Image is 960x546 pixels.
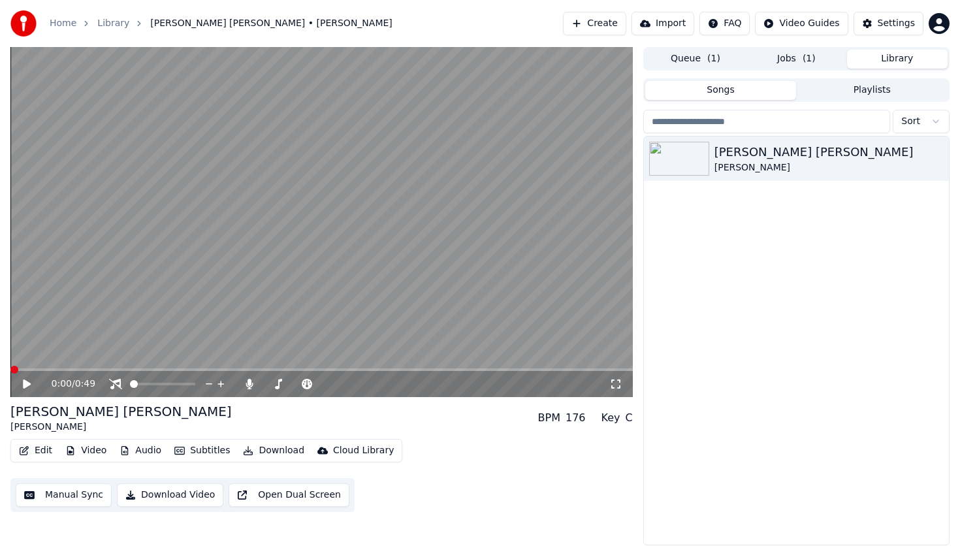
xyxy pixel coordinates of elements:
span: Sort [901,115,920,128]
button: Playlists [796,81,948,100]
button: Create [563,12,626,35]
button: Jobs [746,50,846,69]
span: 0:49 [75,377,95,391]
button: Library [847,50,948,69]
span: 0:00 [52,377,72,391]
button: Download Video [117,483,223,507]
div: Key [601,410,620,426]
div: [PERSON_NAME] [10,421,232,434]
button: FAQ [699,12,750,35]
button: Import [632,12,694,35]
button: Video [60,442,112,460]
span: [PERSON_NAME] [PERSON_NAME] • [PERSON_NAME] [150,17,392,30]
img: youka [10,10,37,37]
button: Download [238,442,310,460]
div: / [52,377,83,391]
div: Settings [878,17,915,30]
span: ( 1 ) [803,52,816,65]
div: [PERSON_NAME] [PERSON_NAME] [714,143,944,161]
button: Subtitles [169,442,235,460]
a: Home [50,17,76,30]
button: Open Dual Screen [229,483,349,507]
div: [PERSON_NAME] [PERSON_NAME] [10,402,232,421]
div: [PERSON_NAME] [714,161,944,174]
nav: breadcrumb [50,17,392,30]
button: Video Guides [755,12,848,35]
button: Audio [114,442,167,460]
a: Library [97,17,129,30]
div: BPM [538,410,560,426]
button: Queue [645,50,746,69]
span: ( 1 ) [707,52,720,65]
button: Settings [854,12,923,35]
div: C [626,410,633,426]
div: Cloud Library [333,444,394,457]
button: Songs [645,81,797,100]
button: Edit [14,442,57,460]
button: Manual Sync [16,483,112,507]
div: 176 [566,410,586,426]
